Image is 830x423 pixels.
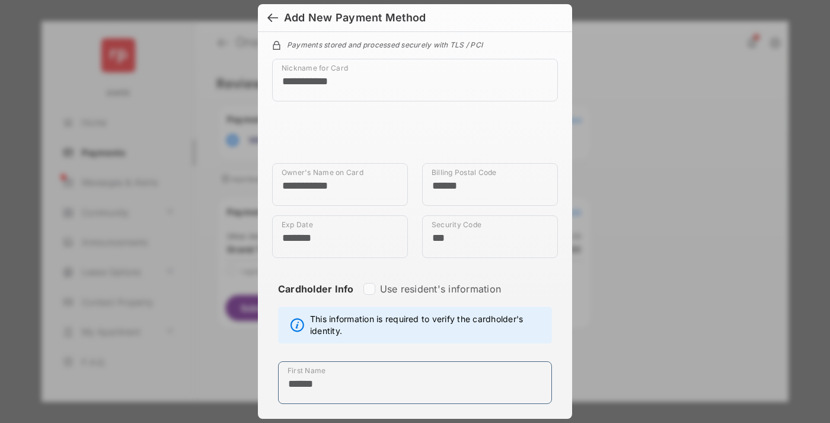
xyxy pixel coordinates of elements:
[310,313,545,337] span: This information is required to verify the cardholder's identity.
[278,283,354,316] strong: Cardholder Info
[284,11,426,24] div: Add New Payment Method
[380,283,501,295] label: Use resident's information
[272,39,558,49] div: Payments stored and processed securely with TLS / PCI
[272,111,558,163] iframe: Credit card field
